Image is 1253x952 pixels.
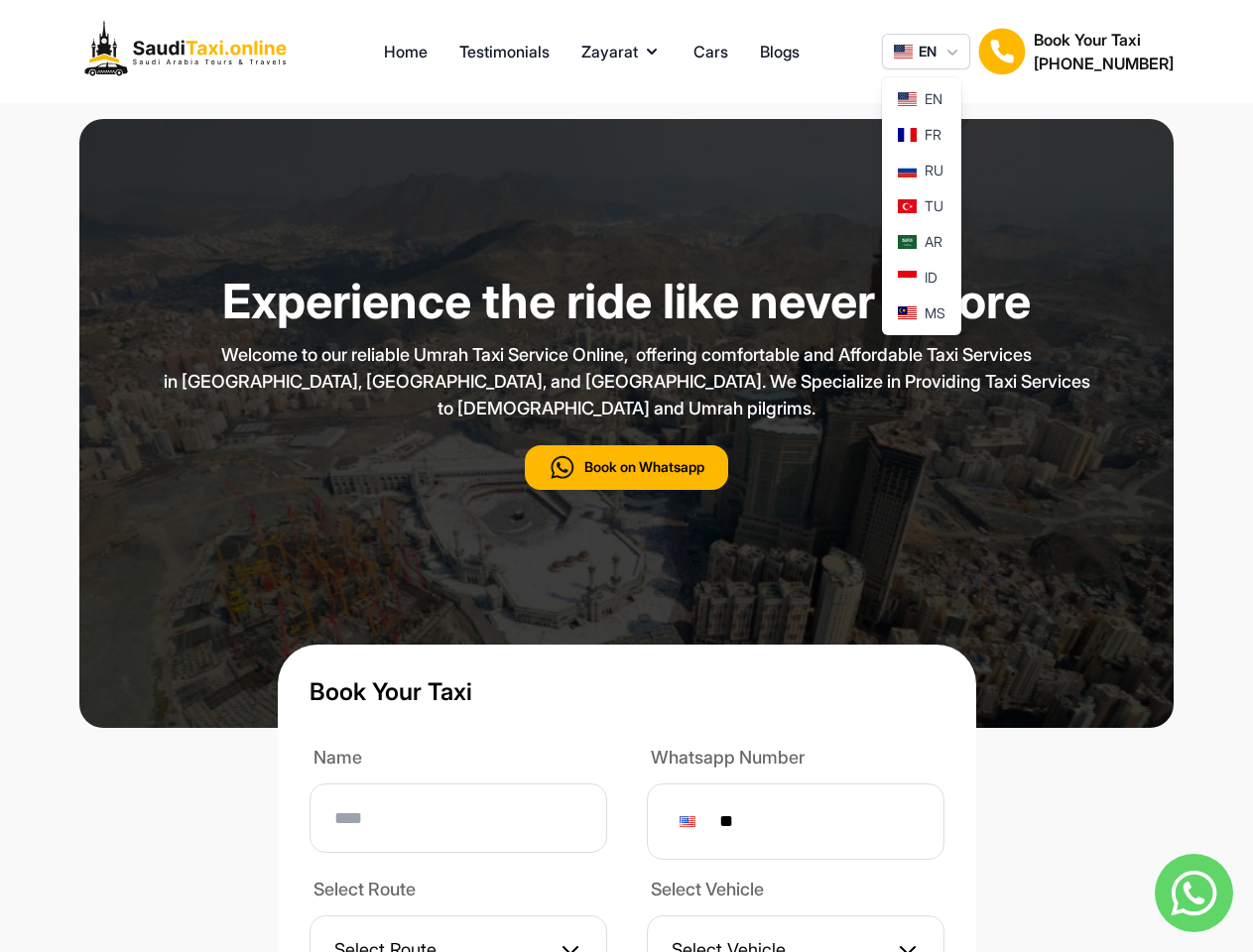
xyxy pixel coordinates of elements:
p: Welcome to our reliable Umrah Taxi Service Online, offering comfortable and Affordable Taxi Servi... [131,341,1123,421]
span: AR [925,232,942,252]
h2: [PHONE_NUMBER] [1034,52,1174,75]
a: Testimonials [459,40,550,63]
img: call [549,453,576,482]
img: Logo [79,16,302,87]
span: RU [925,161,943,180]
button: Book on Whatsapp [525,445,728,490]
button: Zayarat [581,40,662,63]
label: Whatsapp Number [647,744,944,775]
span: FR [925,125,941,145]
img: whatsapp [1155,854,1233,932]
span: EN [919,42,937,61]
div: United States: + 1 [672,804,709,839]
label: Select Route [310,876,607,907]
h1: Book Your Taxi [310,676,944,708]
span: EN [925,89,942,109]
img: Book Your Taxi [978,28,1026,75]
a: Blogs [760,40,800,63]
a: Home [384,40,428,63]
a: Cars [693,40,728,63]
span: MS [925,303,945,323]
label: Select Vehicle [647,876,944,907]
span: TU [925,196,943,216]
h1: Book Your Taxi [1034,28,1174,52]
h1: Experience the ride like never before [131,278,1123,325]
div: EN [882,77,961,335]
label: Name [310,744,607,775]
div: Book Your Taxi [1034,28,1174,75]
span: ID [925,268,938,288]
button: EN [882,34,970,69]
